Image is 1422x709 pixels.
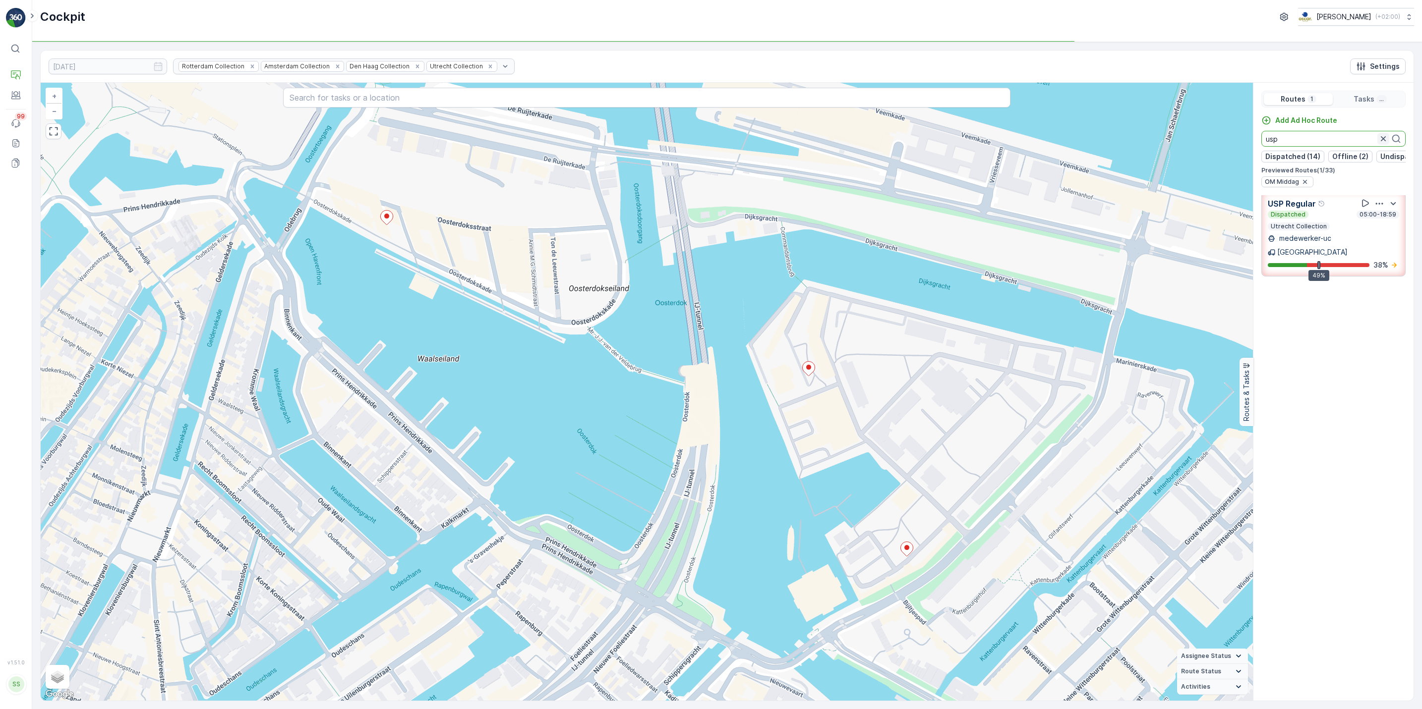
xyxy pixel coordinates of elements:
[1270,222,1328,230] p: Utrecht Collection
[1332,152,1368,162] p: Offline (2)
[1270,211,1306,218] p: Dispatched
[1318,200,1326,208] div: Help Tooltip Icon
[1268,198,1316,210] p: USP Regular
[6,667,26,701] button: SS
[49,58,167,74] input: dd/mm/yyyy
[8,676,24,692] div: SS
[1316,12,1371,22] p: [PERSON_NAME]
[52,107,57,115] span: −
[47,666,68,688] a: Layers
[6,8,26,28] img: logo
[1265,178,1299,186] span: OM Middag
[1265,152,1320,162] p: Dispatched (14)
[43,688,76,701] img: Google
[1328,151,1372,163] button: Offline (2)
[1177,649,1248,664] summary: Assignee Status
[1177,679,1248,695] summary: Activities
[1181,652,1231,660] span: Assignee Status
[6,113,26,133] a: 99
[1181,683,1210,691] span: Activities
[6,659,26,665] span: v 1.51.0
[1373,260,1388,270] p: 38 %
[1177,664,1248,679] summary: Route Status
[1370,61,1400,71] p: Settings
[1275,115,1337,125] p: Add Ad Hoc Route
[47,104,61,118] a: Zoom Out
[52,92,57,100] span: +
[1261,166,1406,174] p: Previewed Routes ( 1 / 33 )
[1298,11,1312,22] img: basis-logo_rgb2x.png
[47,89,61,104] a: Zoom In
[40,9,85,25] p: Cockpit
[1277,247,1348,257] p: [GEOGRAPHIC_DATA]
[1308,270,1329,281] div: 49%
[1298,8,1414,26] button: [PERSON_NAME](+02:00)
[1375,13,1400,21] p: ( +02:00 )
[1277,233,1331,243] p: medewerker-uc
[1309,95,1314,103] p: 1
[1354,94,1374,104] p: Tasks
[1242,370,1251,421] p: Routes & Tasks
[1261,115,1337,125] a: Add Ad Hoc Route
[1261,131,1406,147] input: Search Routes
[283,88,1010,108] input: Search for tasks or a location
[1181,667,1221,675] span: Route Status
[1261,151,1324,163] button: Dispatched (14)
[1350,58,1406,74] button: Settings
[1281,94,1305,104] p: Routes
[1378,95,1385,103] p: ...
[43,688,76,701] a: Open this area in Google Maps (opens a new window)
[1359,211,1397,218] p: 05:00-18:59
[17,112,25,120] p: 99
